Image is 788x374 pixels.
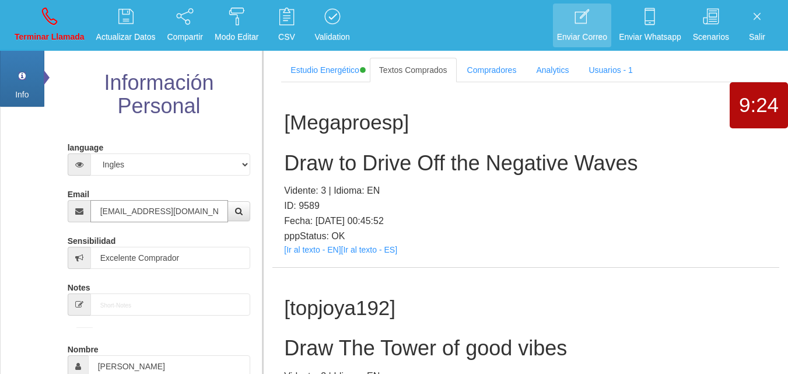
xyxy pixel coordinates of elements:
[689,4,733,47] a: Scenarios
[281,58,369,82] a: Estudio Energético
[284,214,768,229] p: Fecha: [DATE] 00:45:52
[215,30,258,44] p: Modo Editar
[284,245,341,254] a: [Ir al texto - EN]
[284,111,768,134] h1: [Megaproesp]
[68,184,89,200] label: Email
[90,247,251,269] input: Sensibilidad
[163,4,207,47] a: Compartir
[527,58,578,82] a: Analytics
[167,30,203,44] p: Compartir
[619,30,681,44] p: Enviar Whatsapp
[10,4,89,47] a: Terminar Llamada
[737,4,778,47] a: Salir
[68,138,103,153] label: language
[15,30,85,44] p: Terminar Llamada
[284,198,768,214] p: ID: 9589
[370,58,457,82] a: Textos Comprados
[65,71,254,117] h2: Información Personal
[266,4,307,47] a: CSV
[211,4,262,47] a: Modo Editar
[314,30,349,44] p: Validation
[615,4,685,47] a: Enviar Whatsapp
[270,30,303,44] p: CSV
[458,58,526,82] a: Compradores
[730,94,788,117] h1: 9:24
[92,4,160,47] a: Actualizar Datos
[284,337,768,360] h2: Draw The Tower of good vibes
[553,4,611,47] a: Enviar Correo
[284,229,768,244] p: pppStatus: OK
[284,152,768,175] h2: Draw to Drive Off the Negative Waves
[68,278,90,293] label: Notes
[68,340,99,355] label: Nombre
[96,30,156,44] p: Actualizar Datos
[284,297,768,320] h1: [topjoya192]
[90,200,229,222] input: Correo electrónico
[310,4,353,47] a: Validation
[579,58,642,82] a: Usuarios - 1
[557,30,607,44] p: Enviar Correo
[741,30,773,44] p: Salir
[284,183,768,198] p: Vidente: 3 | Idioma: EN
[693,30,729,44] p: Scenarios
[68,231,115,247] label: Sensibilidad
[341,245,397,254] a: [Ir al texto - ES]
[90,293,251,316] input: Short-Notes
